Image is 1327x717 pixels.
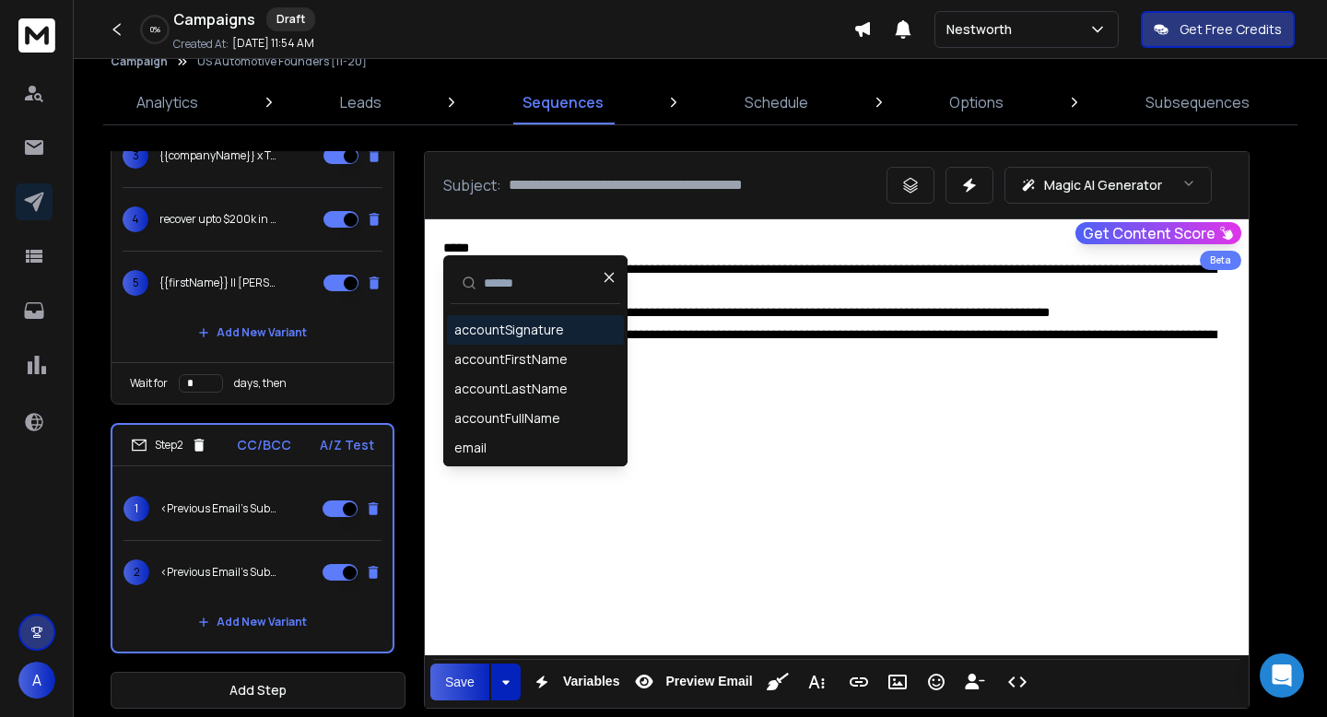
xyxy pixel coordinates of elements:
[454,439,487,457] div: email
[130,376,168,391] p: Wait for
[136,91,198,113] p: Analytics
[430,664,489,700] button: Save
[1044,176,1162,194] p: Magic AI Generator
[266,7,315,31] div: Draft
[123,270,148,296] span: 5
[173,8,255,30] h1: Campaigns
[234,376,287,391] p: days, then
[197,54,367,69] p: US Automotive Founders [11-20]
[957,664,992,700] button: Insert Unsubscribe Link
[232,36,314,51] p: [DATE] 11:54 AM
[734,80,819,124] a: Schedule
[111,423,394,653] li: Step2CC/BCCA/Z Test1<Previous Email's Subject>2<Previous Email's Subject>Add New Variant
[841,664,876,700] button: Insert Link (⌘K)
[159,276,277,290] p: {{firstName}} || [PERSON_NAME]
[949,91,1004,113] p: Options
[1200,251,1241,270] div: Beta
[18,662,55,699] button: A
[150,24,160,35] p: 0 %
[443,174,501,196] p: Subject:
[111,672,405,709] button: Add Step
[1134,80,1261,124] a: Subsequences
[160,565,278,580] p: <Previous Email's Subject>
[237,436,291,454] p: CC/BCC
[123,206,148,232] span: 4
[173,37,229,52] p: Created At:
[627,664,756,700] button: Preview Email
[524,664,624,700] button: Variables
[159,148,277,163] p: {{companyName}} x Tax Relief
[946,20,1019,39] p: Nestworth
[131,437,207,453] div: Step 2
[662,674,756,689] span: Preview Email
[559,674,624,689] span: Variables
[340,91,382,113] p: Leads
[760,664,795,700] button: Clean HTML
[1004,167,1212,204] button: Magic AI Generator
[125,80,209,124] a: Analytics
[938,80,1015,124] a: Options
[183,314,322,351] button: Add New Variant
[111,54,168,69] button: Campaign
[454,350,568,369] div: accountFirstName
[919,664,954,700] button: Emoticons
[799,664,834,700] button: More Text
[1180,20,1282,39] p: Get Free Credits
[329,80,393,124] a: Leads
[454,380,568,398] div: accountLastName
[123,496,149,522] span: 1
[1141,11,1295,48] button: Get Free Credits
[320,436,374,454] p: A/Z Test
[523,91,604,113] p: Sequences
[511,80,615,124] a: Sequences
[123,143,148,169] span: 3
[1075,222,1241,244] button: Get Content Score
[183,604,322,641] button: Add New Variant
[454,321,564,339] div: accountSignature
[160,501,278,516] p: <Previous Email's Subject>
[1145,91,1250,113] p: Subsequences
[159,212,277,227] p: recover upto $200k in credits
[454,409,560,428] div: accountFullName
[1260,653,1304,698] div: Open Intercom Messenger
[1000,664,1035,700] button: Code View
[123,559,149,585] span: 2
[745,91,808,113] p: Schedule
[880,664,915,700] button: Insert Image (⌘P)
